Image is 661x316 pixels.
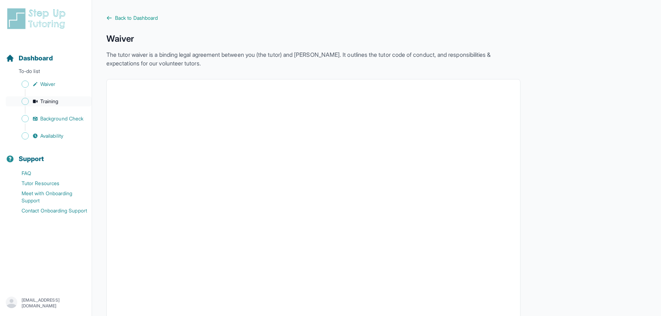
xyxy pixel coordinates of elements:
a: Back to Dashboard [106,14,520,22]
button: Dashboard [3,42,89,66]
span: Support [19,154,44,164]
a: Meet with Onboarding Support [6,188,92,206]
a: Contact Onboarding Support [6,206,92,216]
button: Support [3,142,89,167]
a: Dashboard [6,53,53,63]
img: logo [6,7,70,30]
a: Tutor Resources [6,178,92,188]
span: Training [40,98,59,105]
h1: Waiver [106,33,520,45]
p: The tutor waiver is a binding legal agreement between you (the tutor) and [PERSON_NAME]. It outli... [106,50,520,68]
button: [EMAIL_ADDRESS][DOMAIN_NAME] [6,297,86,310]
p: To-do list [3,68,89,78]
a: Availability [6,131,92,141]
span: Availability [40,132,63,139]
a: Training [6,96,92,106]
span: Background Check [40,115,83,122]
span: Dashboard [19,53,53,63]
p: [EMAIL_ADDRESS][DOMAIN_NAME] [22,297,86,309]
a: Waiver [6,79,92,89]
span: Waiver [40,81,55,88]
a: FAQ [6,168,92,178]
span: Back to Dashboard [115,14,158,22]
a: Background Check [6,114,92,124]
